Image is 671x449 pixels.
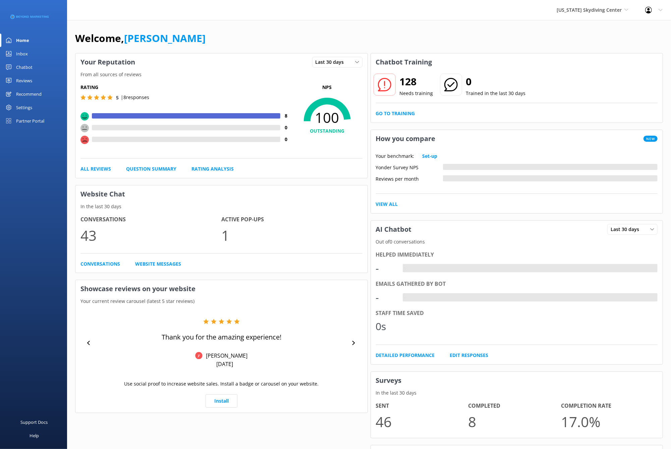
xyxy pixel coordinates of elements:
[371,238,663,245] p: Out of 0 conversations
[80,215,221,224] h4: Conversations
[10,11,49,23] img: 3-1676954853.png
[644,136,658,142] span: New
[376,402,468,410] h4: Sent
[221,215,362,224] h4: Active Pop-ups
[316,58,348,66] span: Last 30 days
[280,136,292,143] h4: 0
[221,224,362,246] p: 1
[376,152,414,160] p: Your benchmark:
[376,110,415,117] a: Go to Training
[376,410,468,433] p: 46
[80,165,111,173] a: All Reviews
[466,74,526,90] h2: 0
[124,380,319,388] p: Use social proof to increase website sales. Install a badge or carousel on your website.
[376,318,396,334] div: 0s
[80,224,221,246] p: 43
[162,332,281,342] p: Thank you for the amazing experience!
[611,226,643,233] span: Last 30 days
[206,394,237,408] a: Install
[376,280,658,288] div: Emails gathered by bot
[557,7,622,13] span: [US_STATE] Skydiving Center
[371,53,437,71] h3: Chatbot Training
[450,352,489,359] a: Edit Responses
[30,429,39,442] div: Help
[191,165,234,173] a: Rating Analysis
[292,84,362,91] p: NPS
[376,200,398,208] a: View All
[292,127,362,135] h4: OUTSTANDING
[216,360,233,368] p: [DATE]
[16,74,32,87] div: Reviews
[16,87,42,101] div: Recommend
[400,90,433,97] p: Needs training
[376,251,658,259] div: Helped immediately
[468,402,561,410] h4: Completed
[403,264,408,273] div: -
[75,203,368,210] p: In the last 30 days
[75,280,368,298] h3: Showcase reviews on your website
[561,410,654,433] p: 17.0 %
[80,260,120,268] a: Conversations
[75,298,368,305] p: Your current review carousel (latest 5 star reviews)
[376,352,435,359] a: Detailed Performance
[126,165,176,173] a: Question Summary
[75,30,206,46] h1: Welcome,
[195,352,203,359] img: Yonder
[135,260,181,268] a: Website Messages
[75,71,368,78] p: From all sources of reviews
[376,175,443,181] div: Reviews per month
[423,152,438,160] a: Set-up
[121,94,149,101] p: | 8 responses
[16,47,28,60] div: Inbox
[403,293,408,302] div: -
[376,289,396,306] div: -
[371,130,441,147] h3: How you compare
[280,124,292,131] h4: 0
[371,372,663,389] h3: Surveys
[75,185,368,203] h3: Website Chat
[468,410,561,433] p: 8
[292,109,362,126] span: 100
[80,84,292,91] h5: Rating
[16,34,29,47] div: Home
[203,352,247,359] p: [PERSON_NAME]
[21,415,48,429] div: Support Docs
[280,112,292,120] h4: 8
[124,31,206,45] a: [PERSON_NAME]
[376,260,396,276] div: -
[561,402,654,410] h4: Completion Rate
[75,53,140,71] h3: Your Reputation
[16,101,32,114] div: Settings
[371,221,417,238] h3: AI Chatbot
[116,94,119,101] span: 5
[376,309,658,318] div: Staff time saved
[466,90,526,97] p: Trained in the last 30 days
[16,60,33,74] div: Chatbot
[16,114,44,128] div: Partner Portal
[376,164,443,170] div: Yonder Survey NPS
[371,389,663,397] p: In the last 30 days
[400,74,433,90] h2: 128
